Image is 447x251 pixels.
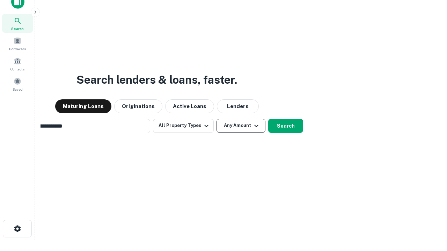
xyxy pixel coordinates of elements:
iframe: Chat Widget [412,195,447,229]
button: Maturing Loans [55,99,111,113]
span: Saved [13,86,23,92]
button: Any Amount [217,119,265,133]
button: Originations [114,99,162,113]
button: All Property Types [153,119,214,133]
a: Saved [2,75,33,93]
a: Search [2,14,33,33]
span: Contacts [10,66,24,72]
span: Search [11,26,24,31]
a: Borrowers [2,34,33,53]
a: Contacts [2,54,33,73]
h3: Search lenders & loans, faster. [76,71,237,88]
button: Active Loans [165,99,214,113]
button: Search [268,119,303,133]
button: Lenders [217,99,259,113]
span: Borrowers [9,46,26,52]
